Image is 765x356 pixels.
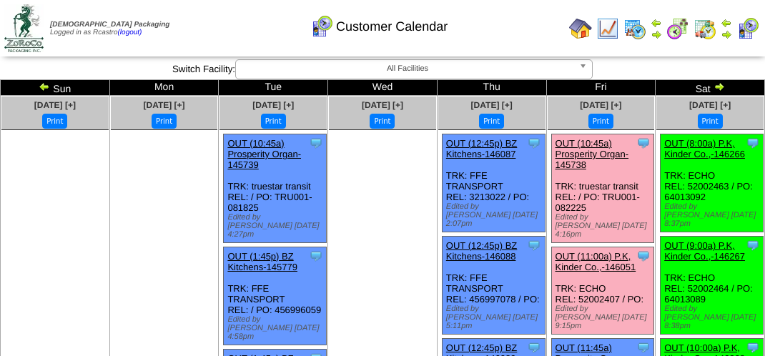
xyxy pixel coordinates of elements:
div: TRK: ECHO REL: 52002407 / PO: [551,247,654,335]
img: Tooltip [746,340,760,355]
div: TRK: FFE TRANSPORT REL: / PO: 456996059 [224,247,327,345]
div: Edited by [PERSON_NAME] [DATE] 9:15pm [556,305,654,330]
img: calendarprod.gif [623,17,646,40]
span: Logged in as Rcastro [50,21,169,36]
img: Tooltip [309,249,323,263]
a: OUT (10:45a) Prosperity Organ-145738 [556,138,629,170]
img: Tooltip [746,136,760,150]
span: [DEMOGRAPHIC_DATA] Packaging [50,21,169,29]
span: All Facilities [242,60,573,77]
img: line_graph.gif [596,17,619,40]
button: Print [152,114,177,129]
img: arrowleft.gif [651,17,662,29]
a: [DATE] [+] [34,100,76,110]
a: OUT (10:45a) Prosperity Organ-145739 [227,138,301,170]
a: [DATE] [+] [580,100,621,110]
img: arrowright.gif [721,29,732,40]
img: Tooltip [527,340,541,355]
img: zoroco-logo-small.webp [4,4,44,52]
td: Tue [219,80,328,96]
div: TRK: ECHO REL: 52002464 / PO: 64013089 [661,237,764,335]
div: Edited by [PERSON_NAME] [DATE] 8:38pm [664,305,763,330]
td: Sun [1,80,110,96]
img: Tooltip [746,238,760,252]
div: TRK: FFE TRANSPORT REL: 456997078 / PO: [442,237,545,335]
a: OUT (8:00a) P.K, Kinder Co.,-146266 [664,138,745,159]
img: arrowright.gif [714,81,725,92]
img: calendarblend.gif [666,17,689,40]
img: calendarcustomer.gif [310,15,333,38]
img: calendarcustomer.gif [736,17,759,40]
button: Print [42,114,67,129]
div: Edited by [PERSON_NAME] [DATE] 2:07pm [446,202,545,228]
div: Edited by [PERSON_NAME] [DATE] 5:11pm [446,305,545,330]
img: Tooltip [636,249,651,263]
a: [DATE] [+] [689,100,731,110]
a: [DATE] [+] [144,100,185,110]
td: Thu [437,80,546,96]
a: OUT (9:00a) P.K, Kinder Co.,-146267 [664,240,745,262]
button: Print [698,114,723,129]
span: Customer Calendar [336,19,448,34]
div: TRK: truestar transit REL: / PO: TRU001-081825 [224,134,327,243]
a: [DATE] [+] [471,100,513,110]
div: TRK: ECHO REL: 52002463 / PO: 64013092 [661,134,764,232]
a: [DATE] [+] [252,100,294,110]
img: Tooltip [527,238,541,252]
a: OUT (1:45p) BZ Kitchens-145779 [227,251,297,272]
a: (logout) [118,29,142,36]
button: Print [370,114,395,129]
td: Sat [656,80,765,96]
div: TRK: truestar transit REL: / PO: TRU001-082225 [551,134,654,243]
img: Tooltip [527,136,541,150]
img: Tooltip [636,136,651,150]
td: Mon [109,80,219,96]
div: Edited by [PERSON_NAME] [DATE] 4:27pm [227,213,326,239]
img: Tooltip [636,340,651,355]
button: Print [588,114,613,129]
div: TRK: FFE TRANSPORT REL: 3213022 / PO: [442,134,545,232]
img: arrowright.gif [651,29,662,40]
div: Edited by [PERSON_NAME] [DATE] 4:16pm [556,213,654,239]
td: Wed [328,80,438,96]
img: arrowleft.gif [39,81,50,92]
img: calendarinout.gif [694,17,716,40]
a: OUT (12:45p) BZ Kitchens-146087 [446,138,517,159]
img: arrowleft.gif [721,17,732,29]
button: Print [261,114,286,129]
img: Tooltip [309,136,323,150]
a: [DATE] [+] [362,100,403,110]
a: OUT (11:00a) P.K, Kinder Co.,-146051 [556,251,636,272]
div: Edited by [PERSON_NAME] [DATE] 4:58pm [227,315,326,341]
a: OUT (12:45p) BZ Kitchens-146088 [446,240,517,262]
button: Print [479,114,504,129]
div: Edited by [PERSON_NAME] [DATE] 8:37pm [664,202,763,228]
td: Fri [546,80,656,96]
